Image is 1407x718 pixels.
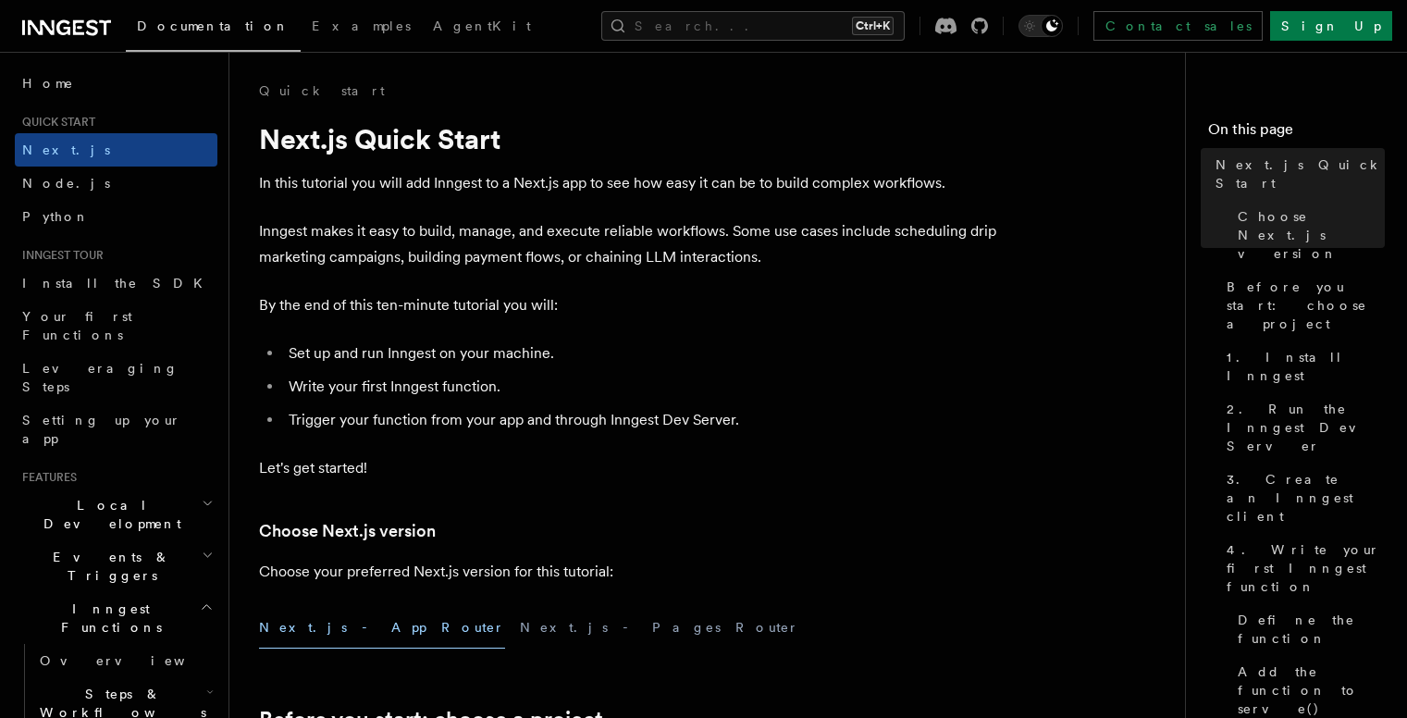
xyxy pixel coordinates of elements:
span: Your first Functions [22,309,132,342]
p: In this tutorial you will add Inngest to a Next.js app to see how easy it can be to build complex... [259,170,999,196]
a: Python [15,200,217,233]
span: Documentation [137,19,290,33]
a: Contact sales [1093,11,1263,41]
button: Search...Ctrl+K [601,11,905,41]
a: Choose Next.js version [1230,200,1385,270]
button: Next.js - App Router [259,607,505,649]
a: Before you start: choose a project [1219,270,1385,340]
button: Toggle dark mode [1018,15,1063,37]
a: Examples [301,6,422,50]
button: Next.js - Pages Router [520,607,799,649]
span: Local Development [15,496,202,533]
kbd: Ctrl+K [852,17,894,35]
span: Install the SDK [22,276,214,291]
h1: Next.js Quick Start [259,122,999,155]
a: Home [15,67,217,100]
a: Install the SDK [15,266,217,300]
a: Define the function [1230,603,1385,655]
span: Events & Triggers [15,548,202,585]
span: Quick start [15,115,95,130]
span: Leveraging Steps [22,361,179,394]
span: Choose Next.js version [1238,207,1385,263]
span: 1. Install Inngest [1227,348,1385,385]
li: Trigger your function from your app and through Inngest Dev Server. [283,407,999,433]
a: Node.js [15,167,217,200]
p: Choose your preferred Next.js version for this tutorial: [259,559,999,585]
a: 2. Run the Inngest Dev Server [1219,392,1385,463]
a: 1. Install Inngest [1219,340,1385,392]
a: AgentKit [422,6,542,50]
span: AgentKit [433,19,531,33]
span: Next.js [22,142,110,157]
span: Examples [312,19,411,33]
span: Next.js Quick Start [1216,155,1385,192]
li: Set up and run Inngest on your machine. [283,340,999,366]
a: 4. Write your first Inngest function [1219,533,1385,603]
span: Inngest Functions [15,600,200,637]
span: Before you start: choose a project [1227,278,1385,333]
a: 3. Create an Inngest client [1219,463,1385,533]
span: Inngest tour [15,248,104,263]
span: Home [22,74,74,93]
a: Leveraging Steps [15,352,217,403]
span: Features [15,470,77,485]
a: Next.js [15,133,217,167]
li: Write your first Inngest function. [283,374,999,400]
a: Your first Functions [15,300,217,352]
span: Python [22,209,90,224]
span: Add the function to serve() [1238,662,1385,718]
a: Next.js Quick Start [1208,148,1385,200]
span: Setting up your app [22,413,181,446]
p: Inngest makes it easy to build, manage, and execute reliable workflows. Some use cases include sc... [259,218,999,270]
button: Events & Triggers [15,540,217,592]
span: Define the function [1238,611,1385,648]
span: Node.js [22,176,110,191]
a: Sign Up [1270,11,1392,41]
span: 2. Run the Inngest Dev Server [1227,400,1385,455]
span: 4. Write your first Inngest function [1227,540,1385,596]
button: Inngest Functions [15,592,217,644]
a: Documentation [126,6,301,52]
p: Let's get started! [259,455,999,481]
h4: On this page [1208,118,1385,148]
a: Overview [32,644,217,677]
a: Quick start [259,81,385,100]
span: Overview [40,653,230,668]
button: Local Development [15,489,217,540]
p: By the end of this ten-minute tutorial you will: [259,292,999,318]
span: 3. Create an Inngest client [1227,470,1385,526]
a: Choose Next.js version [259,518,436,544]
a: Setting up your app [15,403,217,455]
